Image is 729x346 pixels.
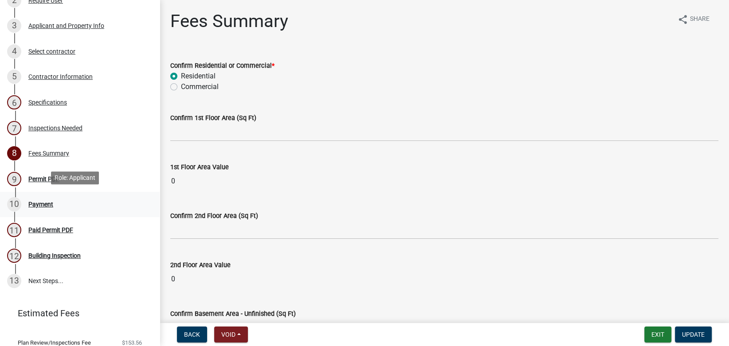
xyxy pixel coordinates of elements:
[170,262,231,268] label: 2nd Floor Area Value
[7,223,21,237] div: 11
[675,327,712,342] button: Update
[7,172,21,186] div: 9
[28,99,67,105] div: Specifications
[170,115,256,121] label: Confirm 1st Floor Area (Sq Ft)
[28,150,69,156] div: Fees Summary
[28,201,53,207] div: Payment
[214,327,248,342] button: Void
[7,197,21,211] div: 10
[28,125,82,131] div: Inspections Needed
[170,311,296,317] label: Confirm Basement Area - Unfinished (Sq Ft)
[28,48,75,54] div: Select contractor
[7,19,21,33] div: 3
[170,63,274,69] label: Confirm Residential or Commercial
[678,14,688,25] i: share
[7,249,21,263] div: 12
[682,331,705,338] span: Update
[170,164,229,171] label: 1st Floor Area Value
[28,227,73,233] div: Paid Permit PDF
[7,146,21,160] div: 8
[690,14,709,25] span: Share
[7,44,21,58] div: 4
[28,176,59,182] div: Permit PDF
[7,274,21,288] div: 13
[170,213,258,219] label: Confirm 2nd Floor Area (Sq Ft)
[122,340,142,346] span: $153.56
[181,82,219,92] label: Commercial
[221,331,235,338] span: Void
[181,71,216,82] label: Residential
[7,304,145,322] a: Estimated Fees
[7,121,21,135] div: 7
[7,95,21,109] div: 6
[51,171,99,184] div: Role: Applicant
[18,340,91,346] span: Plan Review/Inspections Fee
[644,327,671,342] button: Exit
[670,11,717,28] button: shareShare
[28,253,81,259] div: Building Inspection
[170,11,288,32] h1: Fees Summary
[28,23,104,29] div: Applicant and Property Info
[28,74,93,80] div: Contractor Information
[184,331,200,338] span: Back
[7,70,21,84] div: 5
[177,327,207,342] button: Back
